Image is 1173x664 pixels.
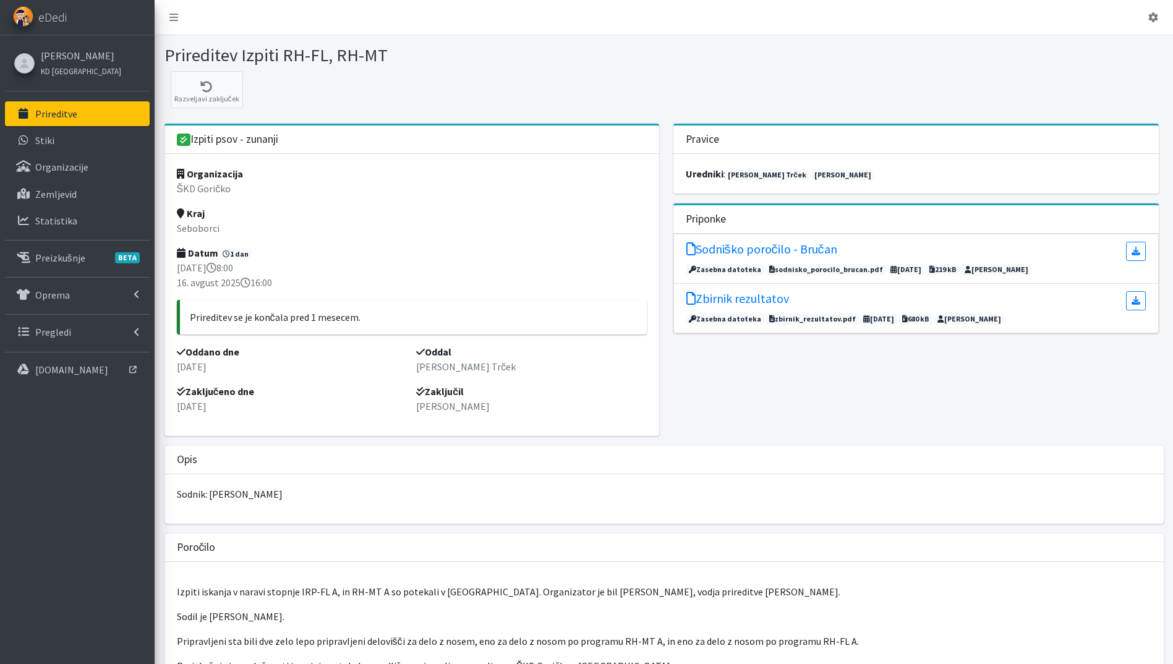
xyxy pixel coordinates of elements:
[673,154,1159,194] div: :
[177,584,1151,599] p: Izpiti iskanja v naravi stopnje IRP-FL A, in RH-MT A so potekali v [GEOGRAPHIC_DATA]. Organizator...
[5,128,150,153] a: Stiki
[686,291,789,306] h5: Zbirnik rezultatov
[888,264,925,275] span: [DATE]
[416,346,451,358] strong: Oddal
[177,634,1151,649] p: Pripravljeni sta bili dve zelo lepo pripravljeni delovišči za delo z nosem, eno za delo z nosom p...
[899,313,932,325] span: 680 kB
[416,385,464,398] strong: Zaključil
[177,221,647,236] p: Seboborci
[686,242,837,257] h5: Sodniško poročilo - Bručan
[171,71,243,108] button: Razveljavi zaključek
[5,357,150,382] a: [DOMAIN_NAME]
[35,161,88,173] p: Organizacije
[686,264,765,275] span: Zasebna datoteka
[177,359,407,374] p: [DATE]
[686,168,723,180] strong: uredniki
[5,182,150,206] a: Zemljevid
[177,453,197,466] h3: Opis
[177,260,647,290] p: [DATE] 8:00 16. avgust 2025 16:00
[35,289,70,301] p: Oprema
[686,213,726,226] h3: Priponke
[177,399,407,414] p: [DATE]
[5,155,150,179] a: Organizacije
[811,169,874,181] a: [PERSON_NAME]
[38,8,67,27] span: eDedi
[13,6,33,27] img: eDedi
[5,208,150,233] a: Statistika
[766,264,886,275] span: sodnisko_porocilo_brucan.pdf
[177,133,279,147] h3: Izpiti psov - zunanji
[35,215,77,227] p: Statistika
[962,264,1031,275] span: [PERSON_NAME]
[177,207,205,219] strong: Kraj
[686,313,765,325] span: Zasebna datoteka
[686,291,789,310] a: Zbirnik rezultatov
[115,252,140,263] span: BETA
[5,283,150,307] a: Oprema
[41,63,121,78] a: KD [GEOGRAPHIC_DATA]
[177,609,1151,624] p: Sodil je [PERSON_NAME].
[766,313,859,325] span: zbirnik_rezultatov.pdf
[190,310,638,325] p: Prireditev se je končala pred 1 mesecem.
[416,359,647,374] p: [PERSON_NAME] Trček
[686,242,837,261] a: Sodniško poročilo - Bručan
[41,48,121,63] a: [PERSON_NAME]
[5,320,150,344] a: Pregledi
[177,385,255,398] strong: Zaključeno dne
[725,169,809,181] a: [PERSON_NAME] Trček
[35,364,108,376] p: [DOMAIN_NAME]
[5,245,150,270] a: PreizkušnjeBETA
[177,247,218,259] strong: Datum
[41,66,121,76] small: KD [GEOGRAPHIC_DATA]
[220,249,252,260] span: 1 dan
[177,181,647,196] p: ŠKD Goričko
[926,264,960,275] span: 219 kB
[35,252,85,264] p: Preizkušnje
[35,326,71,338] p: Pregledi
[35,134,54,147] p: Stiki
[861,313,898,325] span: [DATE]
[164,45,660,66] h1: Prireditev Izpiti RH-FL, RH-MT
[177,541,216,554] h3: Poročilo
[686,133,719,146] h3: Pravice
[934,313,1004,325] span: [PERSON_NAME]
[177,487,1151,501] p: Sodnik: [PERSON_NAME]
[177,168,243,180] strong: Organizacija
[177,346,239,358] strong: Oddano dne
[5,101,150,126] a: Prireditve
[416,399,647,414] p: [PERSON_NAME]
[35,188,77,200] p: Zemljevid
[35,108,77,120] p: Prireditve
